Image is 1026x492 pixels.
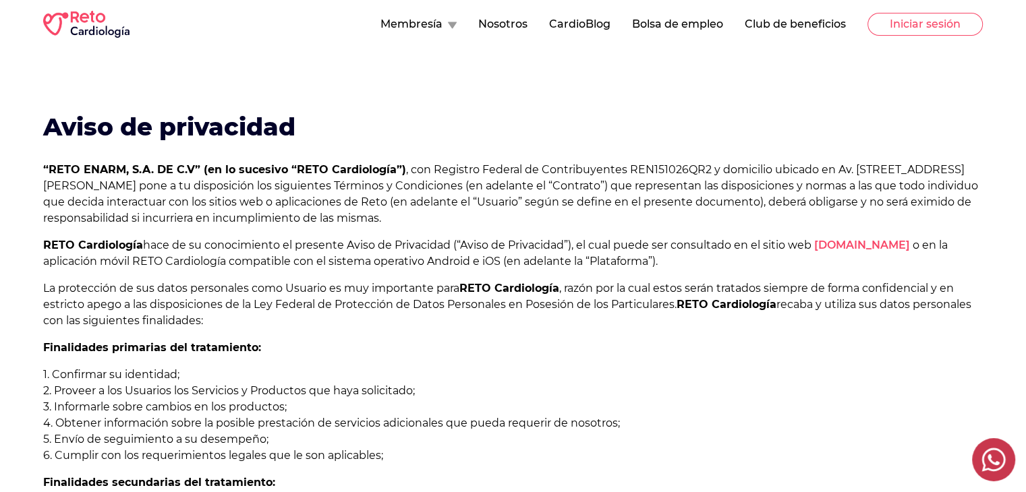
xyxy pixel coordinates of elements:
[380,16,457,32] button: Membresía
[43,448,983,464] li: 6. Cumplir con los requerimientos legales que le son aplicables;
[745,16,846,32] button: Club de beneficios
[43,280,983,329] p: La protección de sus datos personales como Usuario es muy importante para , razón por la cual est...
[43,415,983,431] li: 4. Obtener información sobre la posible prestación de servicios adicionales que pueda requerir de...
[43,431,983,448] li: 5. Envío de seguimiento a su desempeño;
[459,282,559,295] span: RETO Cardiología
[43,113,983,140] h1: Aviso de privacidad
[867,13,983,36] button: Iniciar sesión
[43,399,983,415] li: 3. Informarle sobre cambios en los productos;
[43,340,983,356] p: Finalidades primarias del tratamiento:
[43,162,983,226] p: , con Registro Federal de Contribuyentes REN151026QR2 y domicilio ubicado en Av. [STREET_ADDRESS]...
[43,367,983,383] li: 1. Confirmar su identidad;
[43,474,983,491] p: Finalidades secundarias del tratamiento:
[549,16,610,32] button: CardioBlog
[677,298,776,311] span: RETO Cardiología
[632,16,723,32] button: Bolsa de empleo
[478,16,528,32] button: Nosotros
[43,237,983,270] p: hace de su conocimiento el presente Aviso de Privacidad (“Aviso de Privacidad”), el cual puede se...
[43,239,143,251] span: RETO Cardiología
[43,11,130,38] img: RETO Cardio Logo
[43,163,406,176] span: “RETO ENARM, S.A. DE C.V” (en lo sucesivo “RETO Cardiología”)
[43,383,983,399] li: 2. Proveer a los Usuarios los Servicios y Productos que haya solicitado;
[814,239,910,251] a: [DOMAIN_NAME]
